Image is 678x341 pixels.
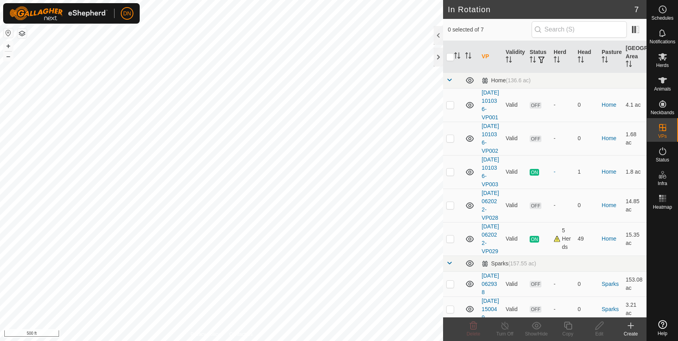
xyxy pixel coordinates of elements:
[653,205,672,209] span: Heatmap
[623,122,647,155] td: 1.68 ac
[551,41,575,73] th: Herd
[502,41,527,73] th: Validity
[502,155,527,189] td: Valid
[599,41,623,73] th: Pasture
[658,134,667,139] span: VPs
[448,5,634,14] h2: In Rotation
[623,189,647,222] td: 14.85 ac
[623,271,647,297] td: 153.08 ac
[554,226,571,251] div: 5 Herds
[527,41,551,73] th: Status
[190,331,220,338] a: Privacy Policy
[530,202,541,209] span: OFF
[482,89,499,120] a: [DATE] 101036-VP001
[554,57,560,64] p-sorticon: Activate to sort
[4,52,13,61] button: –
[532,21,627,38] input: Search (S)
[602,281,619,287] a: Sparks
[482,77,530,84] div: Home
[530,169,539,176] span: ON
[554,101,571,109] div: -
[575,88,599,122] td: 0
[530,57,536,64] p-sorticon: Activate to sort
[482,123,499,154] a: [DATE] 101036-VP002
[623,297,647,322] td: 3.21 ac
[575,222,599,256] td: 49
[623,88,647,122] td: 4.1 ac
[502,297,527,322] td: Valid
[530,306,541,313] span: OFF
[229,331,253,338] a: Contact Us
[482,260,536,267] div: Sparks
[650,110,674,115] span: Neckbands
[502,222,527,256] td: Valid
[454,54,460,60] p-sorticon: Activate to sort
[554,280,571,288] div: -
[482,223,499,254] a: [DATE] 062022-VP029
[482,156,499,187] a: [DATE] 101036-VP003
[506,77,530,83] span: (136.6 ac)
[650,39,675,44] span: Notifications
[530,102,541,109] span: OFF
[658,331,667,336] span: Help
[554,134,571,143] div: -
[584,330,615,337] div: Edit
[623,155,647,189] td: 1.8 ac
[623,222,647,256] td: 15.35 ac
[656,63,669,68] span: Herds
[575,122,599,155] td: 0
[602,57,608,64] p-sorticon: Activate to sort
[4,28,13,38] button: Reset Map
[554,201,571,209] div: -
[4,41,13,51] button: +
[448,26,532,34] span: 0 selected of 7
[530,236,539,243] span: ON
[575,41,599,73] th: Head
[615,330,647,337] div: Create
[467,331,480,337] span: Delete
[575,271,599,297] td: 0
[554,168,571,176] div: -
[482,298,499,321] a: [DATE] 150049
[552,330,584,337] div: Copy
[656,158,669,162] span: Status
[482,190,499,221] a: [DATE] 062022-VP028
[508,260,536,267] span: (157.55 ac)
[521,330,552,337] div: Show/Hide
[575,155,599,189] td: 1
[658,181,667,186] span: Infra
[502,271,527,297] td: Valid
[602,102,616,108] a: Home
[634,4,639,15] span: 7
[478,41,502,73] th: VP
[575,297,599,322] td: 0
[123,9,131,18] span: DN
[465,54,471,60] p-sorticon: Activate to sort
[530,281,541,287] span: OFF
[654,87,671,91] span: Animals
[602,135,616,141] a: Home
[502,88,527,122] td: Valid
[17,29,27,38] button: Map Layers
[506,57,512,64] p-sorticon: Activate to sort
[502,122,527,155] td: Valid
[647,317,678,339] a: Help
[482,272,499,295] a: [DATE] 062938
[502,189,527,222] td: Valid
[626,62,632,68] p-sorticon: Activate to sort
[602,169,616,175] a: Home
[623,41,647,73] th: [GEOGRAPHIC_DATA] Area
[575,189,599,222] td: 0
[530,135,541,142] span: OFF
[554,305,571,313] div: -
[602,235,616,242] a: Home
[651,16,673,20] span: Schedules
[602,306,619,312] a: Sparks
[578,57,584,64] p-sorticon: Activate to sort
[489,330,521,337] div: Turn Off
[9,6,108,20] img: Gallagher Logo
[602,202,616,208] a: Home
